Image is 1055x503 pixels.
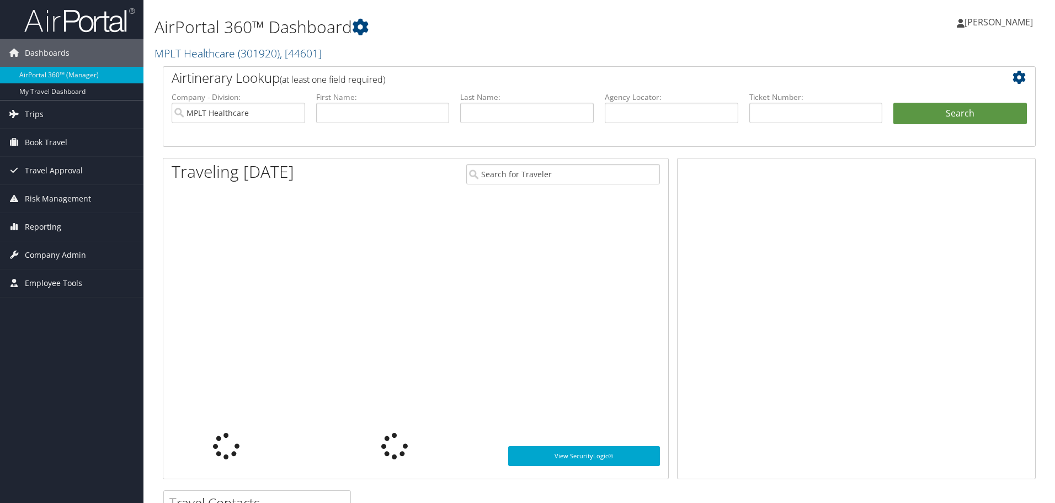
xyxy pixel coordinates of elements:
[466,164,660,184] input: Search for Traveler
[25,213,61,241] span: Reporting
[605,92,738,103] label: Agency Locator:
[172,92,305,103] label: Company - Division:
[25,241,86,269] span: Company Admin
[154,15,748,39] h1: AirPortal 360™ Dashboard
[460,92,594,103] label: Last Name:
[25,100,44,128] span: Trips
[508,446,660,466] a: View SecurityLogic®
[172,68,954,87] h2: Airtinerary Lookup
[154,46,322,61] a: MPLT Healthcare
[893,103,1027,125] button: Search
[172,160,294,183] h1: Traveling [DATE]
[965,16,1033,28] span: [PERSON_NAME]
[749,92,883,103] label: Ticket Number:
[280,73,385,86] span: (at least one field required)
[25,129,67,156] span: Book Travel
[238,46,280,61] span: ( 301920 )
[25,269,82,297] span: Employee Tools
[24,7,135,33] img: airportal-logo.png
[957,6,1044,39] a: [PERSON_NAME]
[316,92,450,103] label: First Name:
[25,39,70,67] span: Dashboards
[280,46,322,61] span: , [ 44601 ]
[25,157,83,184] span: Travel Approval
[25,185,91,213] span: Risk Management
